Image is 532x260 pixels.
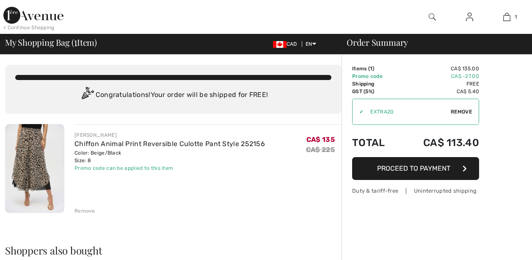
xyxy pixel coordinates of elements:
[336,38,527,47] div: Order Summary
[352,80,399,88] td: Shipping
[79,87,96,104] img: Congratulation2.svg
[399,128,479,157] td: CA$ 113.40
[352,88,399,95] td: GST (5%)
[399,65,479,72] td: CA$ 135.00
[503,12,510,22] img: My Bag
[5,124,64,213] img: Chiffon Animal Print Reversible Culotte Pant Style 252156
[74,131,265,139] div: [PERSON_NAME]
[306,136,335,144] span: CA$ 135
[377,164,450,172] span: Proceed to Payment
[429,12,436,22] img: search the website
[370,66,372,72] span: 1
[399,80,479,88] td: Free
[488,12,525,22] a: 1
[3,24,55,31] div: < Continue Shopping
[466,12,473,22] img: My Info
[5,245,342,255] h2: Shoppers also bought
[364,99,451,124] input: Promo code
[353,108,364,116] div: ✔
[352,157,479,180] button: Proceed to Payment
[399,72,479,80] td: CA$ -27.00
[459,12,480,22] a: Sign In
[352,128,399,157] td: Total
[352,72,399,80] td: Promo code
[74,207,95,215] div: Remove
[74,149,265,164] div: Color: Beige/Black Size: 8
[273,41,300,47] span: CAD
[352,65,399,72] td: Items ( )
[74,140,265,148] a: Chiffon Animal Print Reversible Culotte Pant Style 252156
[306,146,335,154] s: CA$ 225
[399,88,479,95] td: CA$ 5.40
[451,108,472,116] span: Remove
[5,38,97,47] span: My Shopping Bag ( Item)
[273,41,287,48] img: Canadian Dollar
[515,13,517,21] span: 1
[306,41,316,47] span: EN
[3,7,63,24] img: 1ère Avenue
[74,164,265,172] div: Promo code can be applied to this item
[74,36,77,47] span: 1
[15,87,331,104] div: Congratulations! Your order will be shipped for FREE!
[352,187,479,195] div: Duty & tariff-free | Uninterrupted shipping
